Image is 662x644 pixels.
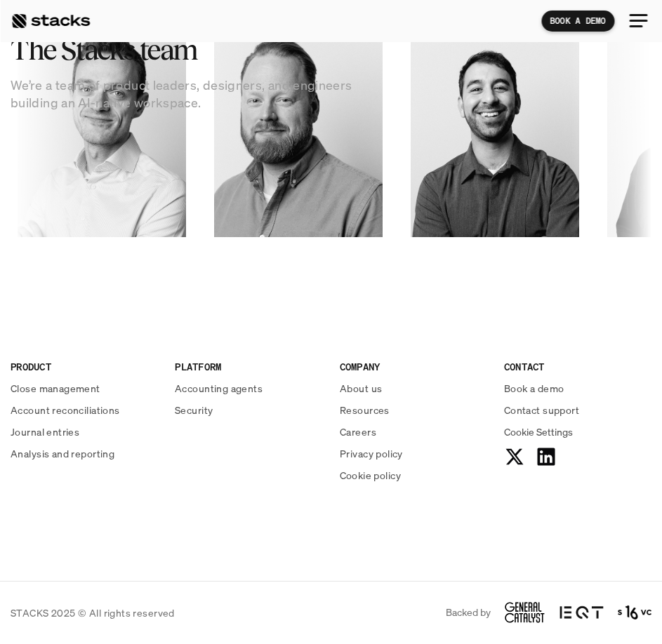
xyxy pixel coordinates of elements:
[11,34,362,65] h2: The Stacks team
[11,76,362,112] p: We’re a team of product leaders, designers, and engineers building an AI-native workspace.
[11,381,100,396] p: Close management
[340,446,487,461] a: Privacy policy
[11,359,158,374] p: PRODUCT
[550,16,606,26] p: BOOK A DEMO
[541,11,614,32] a: BOOK A DEMO
[11,424,79,439] p: Journal entries
[340,381,382,396] p: About us
[11,446,114,461] p: Analysis and reporting
[504,381,564,396] p: Book a demo
[11,446,158,461] a: Analysis and reporting
[340,381,487,396] a: About us
[504,424,573,439] button: Cookie Trigger
[11,403,158,417] a: Account reconciliations
[446,607,491,619] p: Backed by
[504,403,651,417] a: Contact support
[504,424,573,439] span: Cookie Settings
[340,468,487,483] a: Cookie policy
[175,381,263,396] p: Accounting agents
[11,424,158,439] a: Journal entries
[504,403,579,417] p: Contact support
[340,403,390,417] p: Resources
[340,424,376,439] p: Careers
[11,605,175,620] p: STACKS 2025 © All rights reserved
[175,403,322,417] a: Security
[340,468,401,483] p: Cookie policy
[504,359,651,374] p: CONTACT
[175,359,322,374] p: PLATFORM
[11,381,158,396] a: Close management
[504,381,651,396] a: Book a demo
[11,403,120,417] p: Account reconciliations
[340,403,487,417] a: Resources
[340,424,487,439] a: Careers
[340,446,403,461] p: Privacy policy
[340,359,487,374] p: COMPANY
[175,381,322,396] a: Accounting agents
[175,403,213,417] p: Security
